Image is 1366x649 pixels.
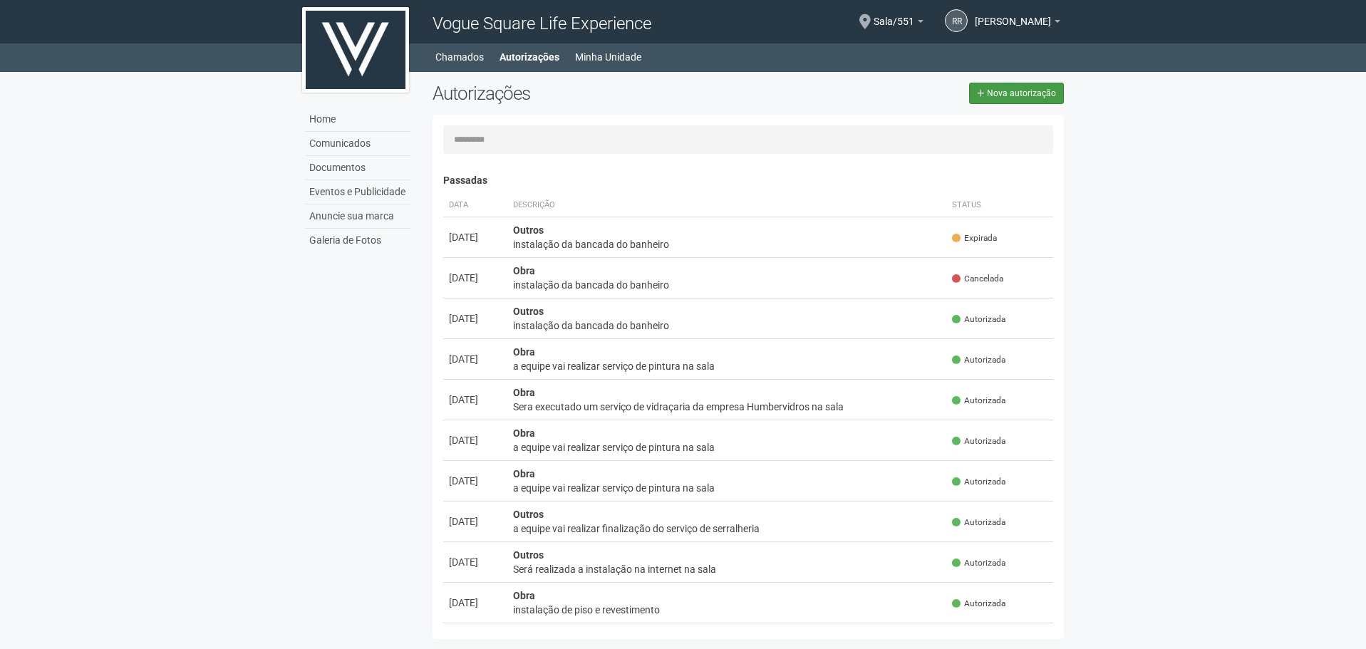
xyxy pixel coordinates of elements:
[449,352,502,366] div: [DATE]
[513,603,941,617] div: instalação de piso e revestimento
[443,175,1054,186] h4: Passadas
[513,346,535,358] strong: Obra
[306,180,411,204] a: Eventos e Publicidade
[513,440,941,455] div: a equipe vai realizar serviço de pintura na sala
[513,509,544,520] strong: Outros
[443,194,507,217] th: Data
[513,265,535,276] strong: Obra
[449,393,502,407] div: [DATE]
[975,18,1060,29] a: [PERSON_NAME]
[952,598,1005,610] span: Autorizada
[945,9,968,32] a: RR
[302,7,409,93] img: logo.jpg
[952,313,1005,326] span: Autorizada
[952,476,1005,488] span: Autorizada
[946,194,1053,217] th: Status
[952,557,1005,569] span: Autorizada
[435,47,484,67] a: Chamados
[306,156,411,180] a: Documentos
[513,481,941,495] div: a equipe vai realizar serviço de pintura na sala
[449,474,502,488] div: [DATE]
[449,271,502,285] div: [DATE]
[449,555,502,569] div: [DATE]
[449,596,502,610] div: [DATE]
[433,14,651,33] span: Vogue Square Life Experience
[952,516,1005,529] span: Autorizada
[449,433,502,447] div: [DATE]
[449,311,502,326] div: [DATE]
[513,549,544,561] strong: Outros
[306,132,411,156] a: Comunicados
[306,204,411,229] a: Anuncie sua marca
[513,400,941,414] div: Sera executado um serviço de vidraçaria da empresa Humbervidros na sala
[952,354,1005,366] span: Autorizada
[874,2,914,27] span: Sala/551
[575,47,641,67] a: Minha Unidade
[513,306,544,317] strong: Outros
[513,318,941,333] div: instalação da bancada do banheiro
[513,521,941,536] div: a equipe vai realizar finalização do serviço de serralheria
[449,230,502,244] div: [DATE]
[952,435,1005,447] span: Autorizada
[306,229,411,252] a: Galeria de Fotos
[513,562,941,576] div: Será realizada a instalação na internet na sala
[952,232,997,244] span: Expirada
[306,108,411,132] a: Home
[500,47,559,67] a: Autorizações
[433,83,738,104] h2: Autorizações
[987,88,1056,98] span: Nova autorização
[513,237,941,251] div: instalação da bancada do banheiro
[513,427,535,439] strong: Obra
[952,395,1005,407] span: Autorizada
[507,194,947,217] th: Descrição
[513,590,535,601] strong: Obra
[513,224,544,236] strong: Outros
[513,278,941,292] div: instalação da bancada do banheiro
[969,83,1064,104] a: Nova autorização
[952,273,1003,285] span: Cancelada
[975,2,1051,27] span: Ricardo Racca
[513,468,535,479] strong: Obra
[874,18,923,29] a: Sala/551
[513,387,535,398] strong: Obra
[513,359,941,373] div: a equipe vai realizar serviço de pintura na sala
[449,514,502,529] div: [DATE]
